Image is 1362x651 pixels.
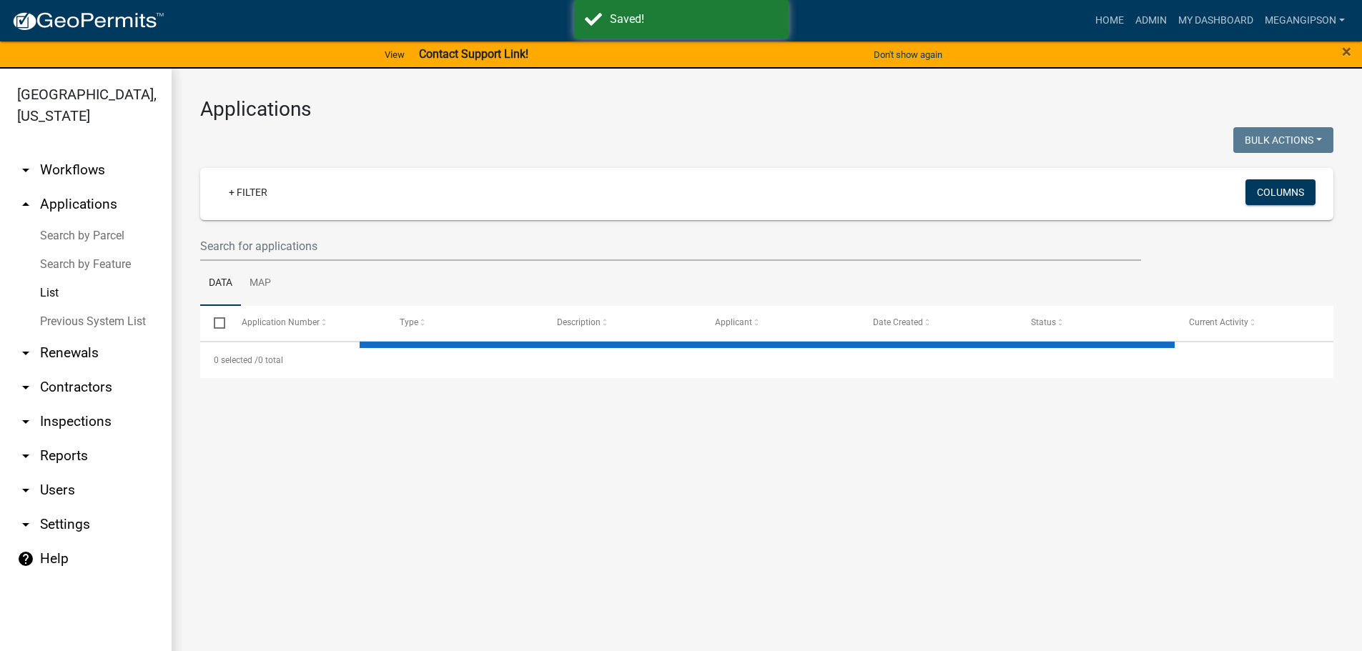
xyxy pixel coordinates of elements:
[715,317,752,327] span: Applicant
[419,47,528,61] strong: Contact Support Link!
[17,379,34,396] i: arrow_drop_down
[200,232,1141,261] input: Search for applications
[214,355,258,365] span: 0 selected /
[1342,41,1351,61] span: ×
[610,11,778,28] div: Saved!
[1173,7,1259,34] a: My Dashboard
[227,306,385,340] datatable-header-cell: Application Number
[543,306,701,340] datatable-header-cell: Description
[385,306,543,340] datatable-header-cell: Type
[701,306,859,340] datatable-header-cell: Applicant
[1090,7,1130,34] a: Home
[200,97,1333,121] h3: Applications
[200,306,227,340] datatable-header-cell: Select
[17,550,34,567] i: help
[200,261,241,307] a: Data
[17,482,34,499] i: arrow_drop_down
[241,261,280,307] a: Map
[1130,7,1173,34] a: Admin
[557,317,601,327] span: Description
[1175,306,1333,340] datatable-header-cell: Current Activity
[17,161,34,179] i: arrow_drop_down
[217,179,279,205] a: + Filter
[1017,306,1175,340] datatable-header-cell: Status
[17,196,34,213] i: arrow_drop_up
[1031,317,1056,327] span: Status
[1259,7,1351,34] a: megangipson
[1233,127,1333,153] button: Bulk Actions
[379,43,410,66] a: View
[1189,317,1248,327] span: Current Activity
[1342,43,1351,60] button: Close
[200,342,1333,378] div: 0 total
[859,306,1017,340] datatable-header-cell: Date Created
[242,317,320,327] span: Application Number
[868,43,948,66] button: Don't show again
[400,317,418,327] span: Type
[17,447,34,464] i: arrow_drop_down
[17,344,34,362] i: arrow_drop_down
[17,413,34,430] i: arrow_drop_down
[1245,179,1316,205] button: Columns
[17,516,34,533] i: arrow_drop_down
[873,317,923,327] span: Date Created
